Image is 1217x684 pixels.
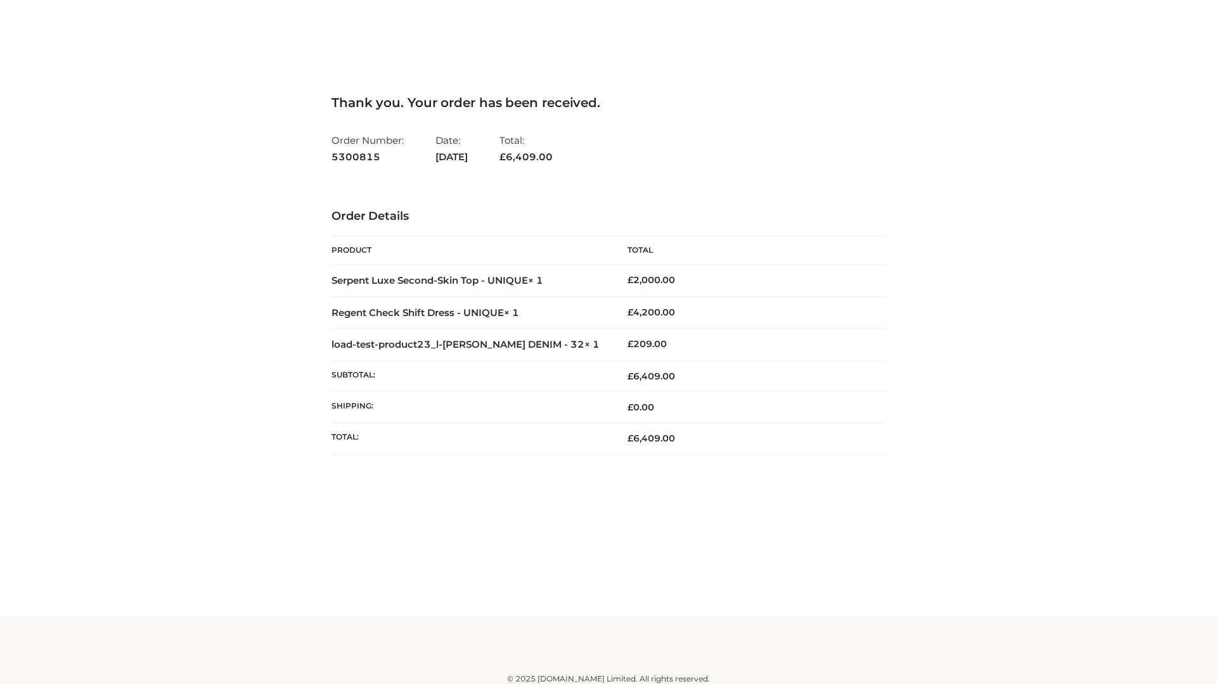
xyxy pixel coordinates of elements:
bdi: 4,200.00 [628,307,675,318]
span: £ [628,307,633,318]
li: Order Number: [332,129,404,168]
th: Subtotal: [332,360,608,391]
h3: Order Details [332,210,885,224]
strong: 5300815 [332,149,404,165]
strong: load-test-product23_l-[PERSON_NAME] DENIM - 32 [332,338,600,350]
bdi: 0.00 [628,402,654,413]
strong: × 1 [528,274,543,286]
span: 6,409.00 [499,151,553,163]
span: £ [628,338,633,350]
span: £ [628,402,633,413]
span: 6,409.00 [628,433,675,444]
strong: Regent Check Shift Dress - UNIQUE [332,307,519,319]
th: Product [332,236,608,265]
span: £ [628,274,633,286]
strong: × 1 [504,307,519,319]
th: Total: [332,423,608,454]
span: £ [628,370,633,382]
strong: × 1 [584,338,600,350]
th: Total [608,236,885,265]
span: £ [628,433,633,444]
th: Shipping: [332,392,608,423]
bdi: 2,000.00 [628,274,675,286]
span: £ [499,151,506,163]
h3: Thank you. Your order has been received. [332,95,885,110]
li: Total: [499,129,553,168]
span: 6,409.00 [628,370,675,382]
bdi: 209.00 [628,338,667,350]
strong: Serpent Luxe Second-Skin Top - UNIQUE [332,274,543,286]
strong: [DATE] [435,149,468,165]
li: Date: [435,129,468,168]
